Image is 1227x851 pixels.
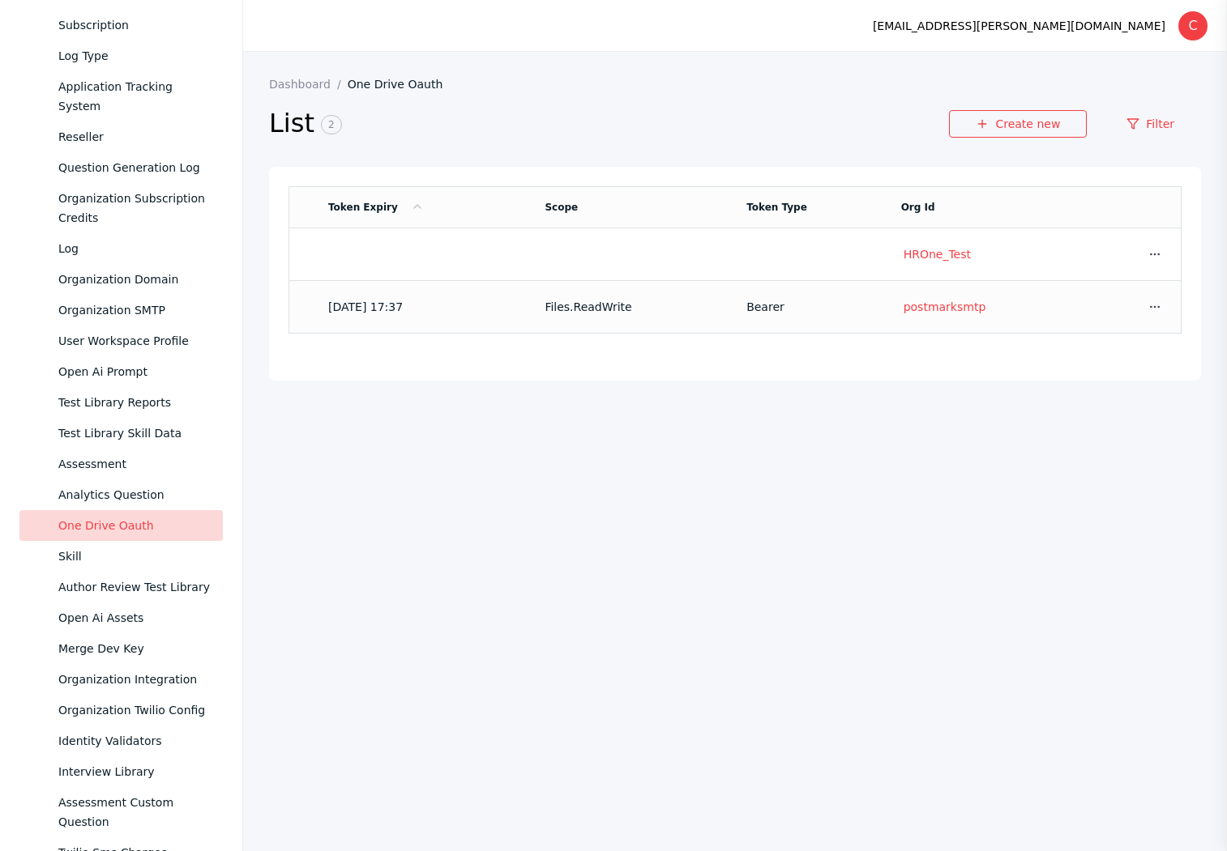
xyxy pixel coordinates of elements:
[949,110,1087,138] a: Create new
[746,202,807,213] a: Token Type
[19,264,223,295] a: Organization Domain
[545,202,578,213] a: Scope
[328,202,424,213] a: Token Expiry
[19,356,223,387] a: Open Ai Prompt
[58,547,210,566] div: Skill
[58,300,210,320] div: Organization SMTP
[321,115,342,134] span: 2
[19,664,223,695] a: Organization Integration
[58,423,210,443] div: Test Library Skill Data
[58,762,210,781] div: Interview Library
[19,40,223,71] a: Log Type
[58,700,210,720] div: Organization Twilio Config
[19,183,223,233] a: Organization Subscription Credits
[58,793,210,832] div: Assessment Custom Question
[58,731,210,751] div: Identity Validators
[58,239,210,258] div: Log
[19,633,223,664] a: Merge Dev Key
[901,300,989,314] a: postmarksmtp
[19,787,223,837] a: Assessment Custom Question
[58,362,210,381] div: Open Ai Prompt
[58,77,210,116] div: Application Tracking System
[19,602,223,633] a: Open Ai Assets
[58,158,210,177] div: Question Generation Log
[269,78,348,91] a: Dashboard
[19,479,223,510] a: Analytics Question
[1100,110,1201,138] a: Filter
[58,127,210,147] div: Reseller
[19,71,223,121] a: Application Tracking System
[19,326,223,356] a: User Workspace Profile
[545,300,720,313] section: Files.ReadWrite
[19,695,223,725] a: Organization Twilio Config
[328,300,403,313] span: [DATE] 17:37
[269,107,949,141] h2: List
[19,10,223,40] a: Subscription
[58,639,210,658] div: Merge Dev Key
[58,516,210,535] div: One Drive Oauth
[348,78,456,91] a: One Drive Oauth
[1178,11,1208,40] div: C
[58,393,210,412] div: Test Library Reports
[58,270,210,289] div: Organization Domain
[19,418,223,449] a: Test Library Skill Data
[19,541,223,572] a: Skill
[19,510,223,541] a: One Drive Oauth
[58,331,210,351] div: User Workspace Profile
[58,46,210,66] div: Log Type
[58,670,210,689] div: Organization Integration
[58,577,210,597] div: Author Review Test Library
[19,233,223,264] a: Log
[19,295,223,326] a: Organization SMTP
[58,485,210,504] div: Analytics Question
[19,449,223,479] a: Assessment
[19,725,223,756] a: Identity Validators
[58,189,210,228] div: Organization Subscription Credits
[58,608,210,628] div: Open Ai Assets
[901,247,973,262] a: HROne_Test
[58,15,210,35] div: Subscription
[19,152,223,183] a: Question Generation Log
[19,121,223,152] a: Reseller
[873,16,1165,36] div: [EMAIL_ADDRESS][PERSON_NAME][DOMAIN_NAME]
[58,454,210,474] div: Assessment
[19,387,223,418] a: Test Library Reports
[746,300,874,313] section: Bearer
[19,756,223,787] a: Interview Library
[901,202,935,213] a: Org Id
[19,572,223,602] a: Author Review Test Library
